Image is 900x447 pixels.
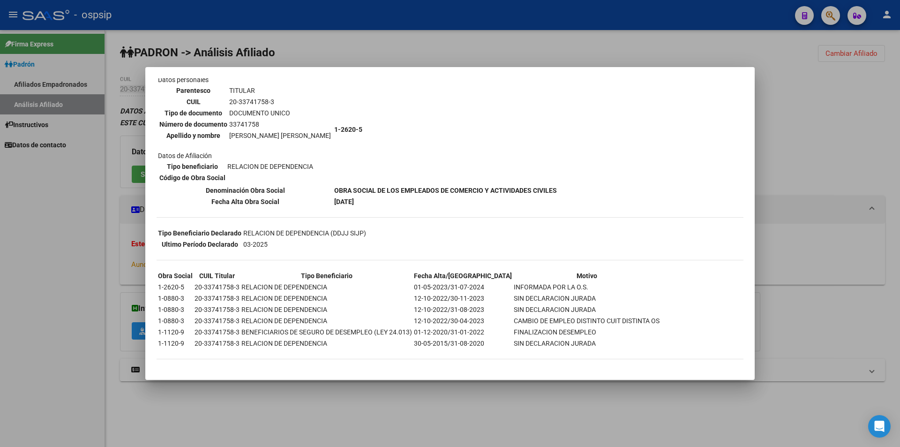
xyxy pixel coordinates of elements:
[157,239,242,250] th: Ultimo Período Declarado
[241,304,412,315] td: RELACION DE DEPENDENCIA
[513,316,660,326] td: CAMBIO DE EMPLEO DISTINTO CUIT DISTINTA OS
[157,228,242,238] th: Tipo Beneficiario Declarado
[513,304,660,315] td: SIN DECLARACION JURADA
[413,271,512,281] th: Fecha Alta/[GEOGRAPHIC_DATA]
[334,187,557,194] b: OBRA SOCIAL DE LOS EMPLEADOS DE COMERCIO Y ACTIVIDADES CIVILES
[241,338,412,349] td: RELACION DE DEPENDENCIA
[194,282,240,292] td: 20-33741758-3
[194,327,240,337] td: 20-33741758-3
[194,293,240,303] td: 20-33741758-3
[334,198,354,205] b: [DATE]
[513,327,660,337] td: FINALIZACION DESEMPLEO
[157,185,333,196] th: Denominación Obra Social
[413,293,512,303] td: 12-10-2022/30-11-2023
[413,282,512,292] td: 01-05-2023/31-07-2024
[159,108,228,118] th: Tipo de documento
[513,293,660,303] td: SIN DECLARACION JURADA
[159,85,228,96] th: Parentesco
[157,304,193,315] td: 1-0880-3
[159,173,226,183] th: Código de Obra Social
[413,338,512,349] td: 30-05-2015/31-08-2020
[157,293,193,303] td: 1-0880-3
[159,161,226,172] th: Tipo beneficiario
[157,75,333,184] td: Datos personales Datos de Afiliación
[513,271,660,281] th: Motivo
[413,327,512,337] td: 01-12-2020/31-01-2022
[157,271,193,281] th: Obra Social
[157,282,193,292] td: 1-2620-5
[413,304,512,315] td: 12-10-2022/31-08-2023
[157,327,193,337] td: 1-1120-9
[334,126,362,133] b: 1-2620-5
[241,282,412,292] td: RELACION DE DEPENDENCIA
[227,161,314,172] td: RELACION DE DEPENDENCIA
[159,119,228,129] th: Número de documento
[159,130,228,141] th: Apellido y nombre
[241,327,412,337] td: BENEFICIARIOS DE SEGURO DE DESEMPLEO (LEY 24.013)
[229,108,331,118] td: DOCUMENTO UNICO
[229,130,331,141] td: [PERSON_NAME] [PERSON_NAME]
[157,197,333,207] th: Fecha Alta Obra Social
[243,239,367,250] td: 03-2025
[194,316,240,326] td: 20-33741758-3
[513,338,660,349] td: SIN DECLARACION JURADA
[229,119,331,129] td: 33741758
[194,271,240,281] th: CUIL Titular
[241,293,412,303] td: RELACION DE DEPENDENCIA
[243,228,367,238] td: RELACION DE DEPENDENCIA (DDJJ SIJP)
[157,316,193,326] td: 1-0880-3
[241,271,412,281] th: Tipo Beneficiario
[513,282,660,292] td: INFORMADA POR LA O.S.
[868,415,891,438] div: Open Intercom Messenger
[194,338,240,349] td: 20-33741758-3
[241,316,412,326] td: RELACION DE DEPENDENCIA
[413,316,512,326] td: 12-10-2022/30-04-2023
[229,85,331,96] td: TITULAR
[194,304,240,315] td: 20-33741758-3
[229,97,331,107] td: 20-33741758-3
[159,97,228,107] th: CUIL
[157,338,193,349] td: 1-1120-9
